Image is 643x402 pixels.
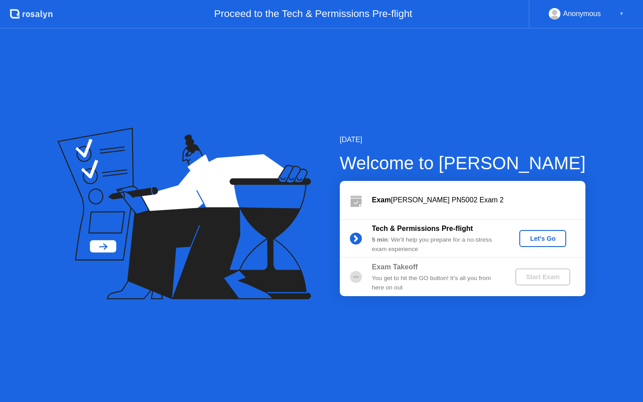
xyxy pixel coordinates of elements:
div: Let's Go [523,235,563,242]
b: Exam [372,196,391,204]
button: Start Exam [515,268,570,285]
div: ▼ [619,8,624,20]
div: : We’ll help you prepare for a no-stress exam experience [372,235,501,254]
div: Start Exam [519,273,567,281]
div: Anonymous [563,8,601,20]
b: 5 min [372,236,388,243]
div: You get to hit the GO button! It’s all you from here on out [372,274,501,292]
div: [PERSON_NAME] PN5002 Exam 2 [372,195,585,205]
b: Tech & Permissions Pre-flight [372,225,473,232]
button: Let's Go [519,230,566,247]
div: Welcome to [PERSON_NAME] [340,150,586,176]
b: Exam Takeoff [372,263,418,271]
div: [DATE] [340,134,586,145]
